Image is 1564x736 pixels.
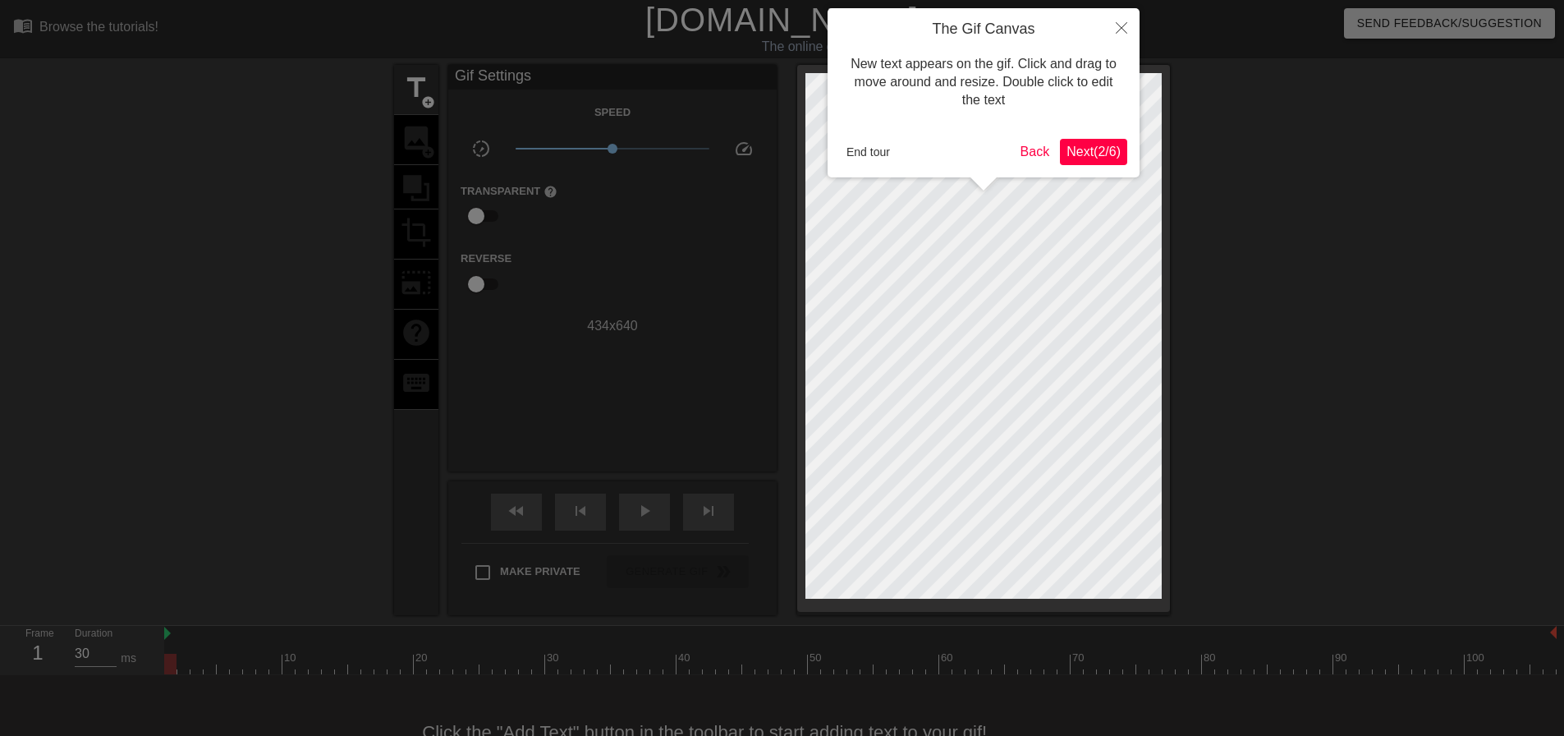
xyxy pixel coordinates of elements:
[840,21,1127,39] h4: The Gif Canvas
[1066,145,1121,159] span: Next ( 2 / 6 )
[1103,8,1140,46] button: Close
[840,140,897,164] button: End tour
[840,39,1127,126] div: New text appears on the gif. Click and drag to move around and resize. Double click to edit the text
[1014,139,1057,165] button: Back
[1060,139,1127,165] button: Next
